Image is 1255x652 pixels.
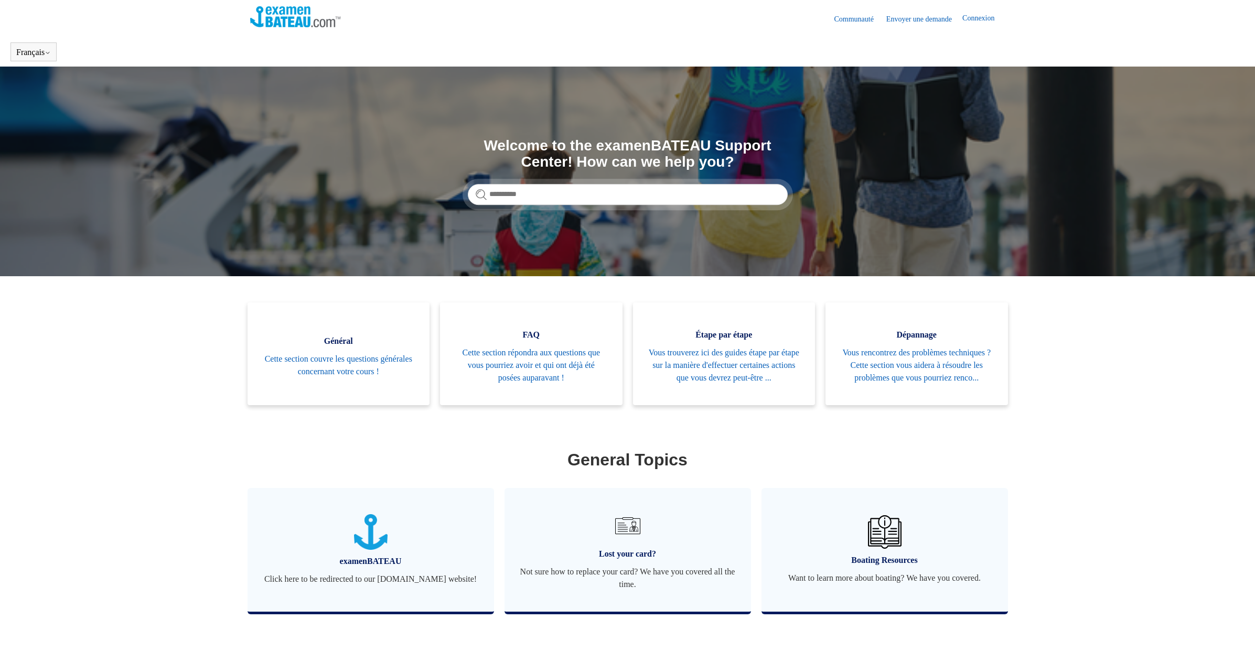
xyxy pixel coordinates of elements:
span: Général [263,335,414,347]
a: Communauté [834,14,884,25]
span: Not sure how to replace your card? We have you covered all the time. [520,566,735,591]
img: 01JTNN85WSQ5FQ6HNXPDSZ7SRA [354,514,388,550]
img: Page d’accueil du Centre d’aide Examen Bateau [250,6,341,27]
img: 01JHREV2E6NG3DHE8VTG8QH796 [868,515,902,549]
span: Dépannage [841,329,992,341]
button: Français [16,48,51,57]
span: Click here to be redirected to our [DOMAIN_NAME] website! [263,573,478,585]
h1: Welcome to the examenBATEAU Support Center! How can we help you? [468,138,788,170]
a: examenBATEAU Click here to be redirected to our [DOMAIN_NAME] website! [248,488,494,612]
h1: General Topics [250,447,1005,472]
span: FAQ [456,329,607,341]
img: 01JRG6G4NA4NJ1BVG8MJM761YH [611,509,645,542]
a: Étape par étape Vous trouverez ici des guides étape par étape sur la manière d'effectuer certaine... [633,302,816,405]
a: Connexion [962,13,1005,25]
span: Cette section couvre les questions générales concernant votre cours ! [263,353,414,378]
a: FAQ Cette section répondra aux questions que vous pourriez avoir et qui ont déjà été posées aupar... [440,302,623,405]
span: Cette section répondra aux questions que vous pourriez avoir et qui ont déjà été posées auparavant ! [456,346,607,384]
span: Boating Resources [777,554,992,567]
span: examenBATEAU [263,555,478,568]
a: Dépannage Vous rencontrez des problèmes techniques ? Cette section vous aidera à résoudre les pro... [825,302,1008,405]
span: Lost your card? [520,548,735,560]
a: Général Cette section couvre les questions générales concernant votre cours ! [248,302,430,405]
div: Live chat [1220,617,1247,644]
a: Envoyer une demande [886,14,962,25]
input: Rechercher [468,184,788,205]
span: Vous rencontrez des problèmes techniques ? Cette section vous aidera à résoudre les problèmes que... [841,346,992,384]
span: Want to learn more about boating? We have you covered. [777,572,992,584]
span: Vous trouverez ici des guides étape par étape sur la manière d'effectuer certaines actions que vo... [649,346,800,384]
a: Lost your card? Not sure how to replace your card? We have you covered all the time. [505,488,751,612]
a: Boating Resources Want to learn more about boating? We have you covered. [761,488,1008,612]
span: Étape par étape [649,329,800,341]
